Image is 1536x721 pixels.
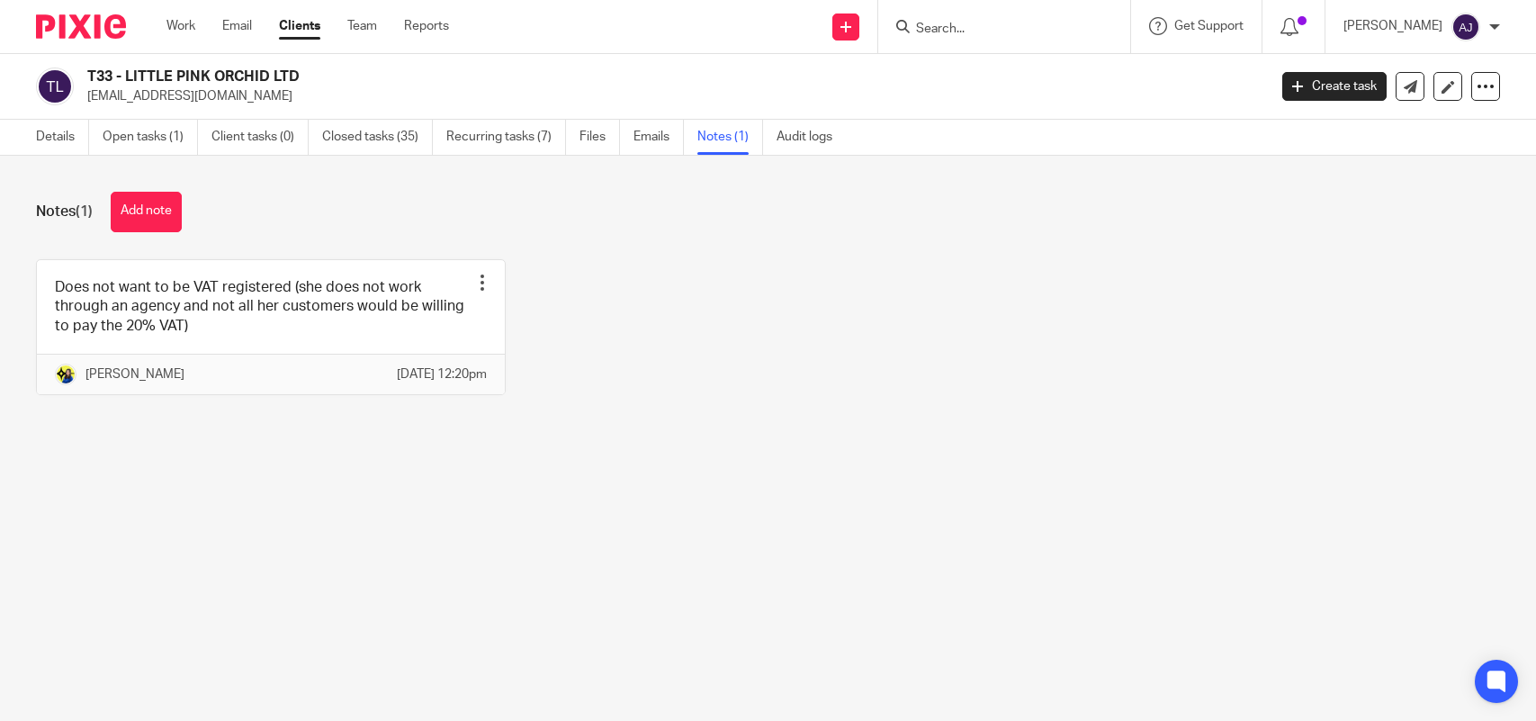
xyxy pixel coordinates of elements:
span: (1) [76,204,93,219]
button: Add note [111,192,182,232]
input: Search [914,22,1076,38]
a: Emails [633,120,684,155]
a: Reports [404,17,449,35]
a: Email [222,17,252,35]
p: [PERSON_NAME] [85,365,184,383]
p: [PERSON_NAME] [1343,17,1442,35]
a: Create task [1282,72,1387,101]
a: Clients [279,17,320,35]
a: Details [36,120,89,155]
h2: T33 - LITTLE PINK ORCHID LTD [87,68,1021,86]
p: [EMAIL_ADDRESS][DOMAIN_NAME] [87,87,1255,105]
a: Work [166,17,195,35]
img: Bobo-Starbridge%201.jpg [55,364,76,385]
a: Files [579,120,620,155]
img: Pixie [36,14,126,39]
a: Recurring tasks (7) [446,120,566,155]
p: [DATE] 12:20pm [397,365,487,383]
a: Notes (1) [697,120,763,155]
a: Team [347,17,377,35]
a: Closed tasks (35) [322,120,433,155]
a: Open tasks (1) [103,120,198,155]
img: svg%3E [36,68,74,105]
h1: Notes [36,203,93,221]
a: Audit logs [777,120,846,155]
span: Get Support [1174,20,1244,32]
a: Client tasks (0) [211,120,309,155]
img: svg%3E [1451,13,1480,41]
